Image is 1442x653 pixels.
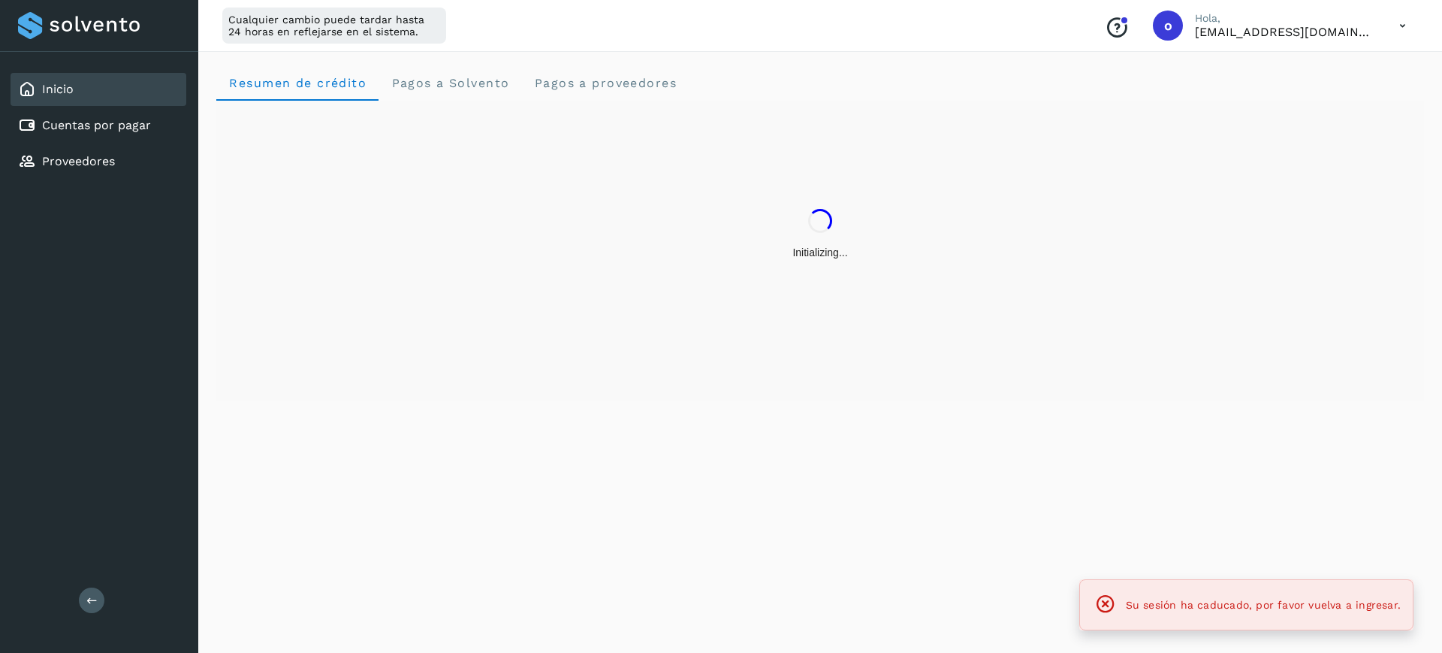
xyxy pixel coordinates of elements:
[11,73,186,106] div: Inicio
[391,76,509,90] span: Pagos a Solvento
[228,76,367,90] span: Resumen de crédito
[42,154,115,168] a: Proveedores
[222,8,446,44] div: Cualquier cambio puede tardar hasta 24 horas en reflejarse en el sistema.
[42,82,74,96] a: Inicio
[11,145,186,178] div: Proveedores
[1126,599,1401,611] span: Su sesión ha caducado, por favor vuelva a ingresar.
[11,109,186,142] div: Cuentas por pagar
[1195,12,1375,25] p: Hola,
[42,118,151,132] a: Cuentas por pagar
[1195,25,1375,39] p: orlando@rfllogistics.com.mx
[533,76,677,90] span: Pagos a proveedores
